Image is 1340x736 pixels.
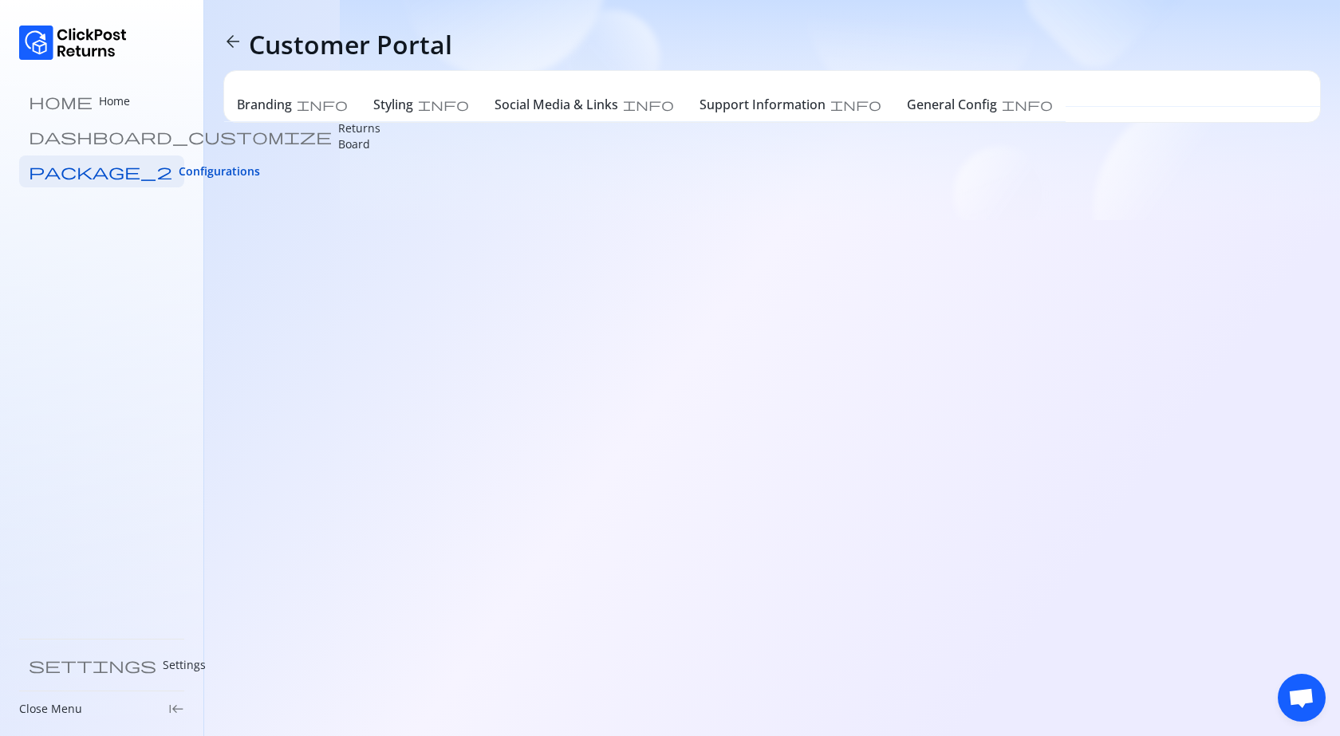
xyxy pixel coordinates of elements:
h6: General Config [907,95,997,114]
h6: Branding [237,95,292,114]
span: info [297,98,348,111]
span: package_2 [29,163,172,179]
a: dashboard_customize Returns Board [19,120,184,152]
p: Returns Board [338,120,380,152]
span: arrow_back [223,32,242,51]
span: info [830,98,881,111]
div: Close Menukeyboard_tab_rtl [19,701,184,717]
span: home [29,93,93,109]
h6: Support Information [700,95,826,114]
p: Settings [163,657,206,673]
a: package_2 Configurations [19,155,184,187]
a: home Home [19,85,184,117]
h6: Social Media & Links [495,95,618,114]
span: dashboard_customize [29,128,332,144]
span: info [418,98,469,111]
h4: Customer Portal [249,29,452,61]
span: info [623,98,674,111]
span: settings [29,657,156,673]
p: Close Menu [19,701,82,717]
h6: Styling [373,95,413,114]
span: Configurations [179,163,260,179]
p: Home [99,93,130,109]
div: Open chat [1278,674,1321,717]
a: settings Settings [19,649,184,681]
img: Logo [19,26,127,60]
span: info [1002,98,1053,111]
span: keyboard_tab_rtl [168,701,184,717]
